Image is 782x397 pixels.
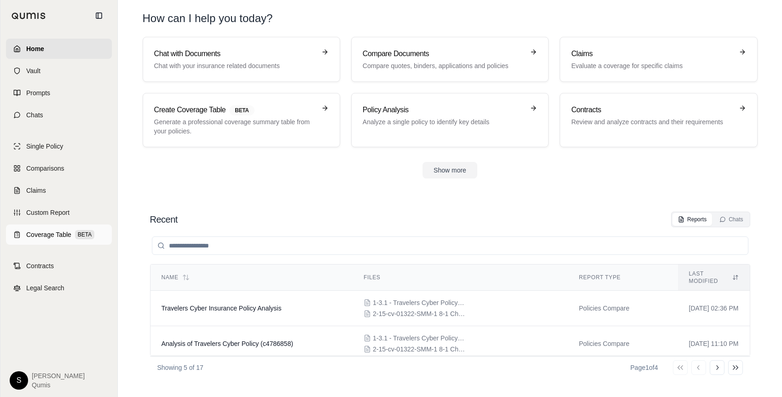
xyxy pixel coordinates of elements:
[26,283,64,293] span: Legal Search
[26,66,41,75] span: Vault
[678,291,750,326] td: [DATE] 02:36 PM
[26,44,44,53] span: Home
[568,291,678,326] td: Policies Compare
[363,104,524,115] h3: Policy Analysis
[6,180,112,201] a: Claims
[154,117,316,136] p: Generate a professional coverage summary table from your policies.
[143,37,340,82] a: Chat with DocumentsChat with your insurance related documents
[32,371,85,380] span: [PERSON_NAME]
[6,158,112,178] a: Comparisons
[26,261,54,270] span: Contracts
[92,8,106,23] button: Collapse sidebar
[571,104,733,115] h3: Contracts
[571,117,733,127] p: Review and analyze contracts and their requirements
[373,309,465,318] span: 2-15-cv-01322-SMM-1 8-1 Chubb Cyber2.pdf
[571,61,733,70] p: Evaluate a coverage for specific claims
[229,105,254,115] span: BETA
[689,270,739,285] div: Last modified
[351,93,549,147] a: Policy AnalysisAnalyze a single policy to identify key details
[363,61,524,70] p: Compare quotes, binders, applications and policies
[162,340,293,347] span: Analysis of Travelers Cyber Policy (c4786858)
[154,48,316,59] h3: Chat with Documents
[373,334,465,343] span: 1-3.1 - Travelers Cyber Policy40.pdf
[373,298,465,307] span: 1-3.1 - Travelers Cyber Policy40.pdf
[678,326,750,362] td: [DATE] 11:10 PM
[714,213,748,226] button: Chats
[6,105,112,125] a: Chats
[6,224,112,245] a: Coverage TableBETA
[143,93,340,147] a: Create Coverage TableBETAGenerate a professional coverage summary table from your policies.
[6,256,112,276] a: Contracts
[353,265,568,291] th: Files
[672,213,712,226] button: Reports
[423,162,477,178] button: Show more
[12,12,46,19] img: Qumis Logo
[154,104,316,115] h3: Create Coverage Table
[162,305,282,312] span: Travelers Cyber Insurance Policy Analysis
[560,37,757,82] a: ClaimsEvaluate a coverage for specific claims
[571,48,733,59] h3: Claims
[6,278,112,298] a: Legal Search
[32,380,85,390] span: Qumis
[26,230,71,239] span: Coverage Table
[162,274,342,281] div: Name
[719,216,743,223] div: Chats
[154,61,316,70] p: Chat with your insurance related documents
[6,83,112,103] a: Prompts
[678,216,707,223] div: Reports
[157,363,203,372] p: Showing 5 of 17
[6,136,112,156] a: Single Policy
[6,202,112,223] a: Custom Report
[373,345,465,354] span: 2-15-cv-01322-SMM-1 8-1 Chubb Cyber2.pdf
[631,363,658,372] div: Page 1 of 4
[10,371,28,390] div: S
[150,213,178,226] h2: Recent
[26,208,70,217] span: Custom Report
[560,93,757,147] a: ContractsReview and analyze contracts and their requirements
[26,88,50,98] span: Prompts
[6,39,112,59] a: Home
[6,61,112,81] a: Vault
[26,142,63,151] span: Single Policy
[568,326,678,362] td: Policies Compare
[568,265,678,291] th: Report Type
[26,164,64,173] span: Comparisons
[26,186,46,195] span: Claims
[75,230,94,239] span: BETA
[143,11,273,26] h1: How can I help you today?
[363,117,524,127] p: Analyze a single policy to identify key details
[363,48,524,59] h3: Compare Documents
[26,110,43,120] span: Chats
[351,37,549,82] a: Compare DocumentsCompare quotes, binders, applications and policies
